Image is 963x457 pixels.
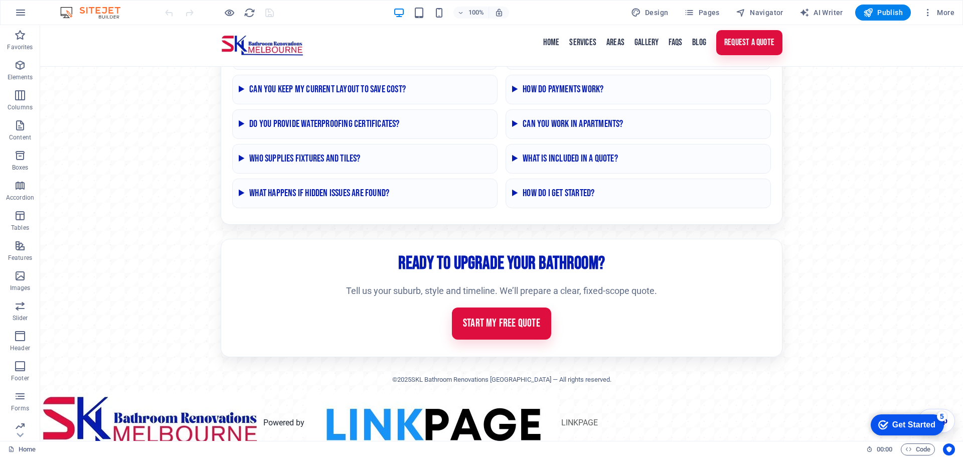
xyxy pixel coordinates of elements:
[566,10,584,25] a: Areas
[9,133,31,141] p: Content
[8,103,33,111] p: Columns
[199,56,451,73] summary: Can you keep my current layout to save cost?
[10,284,31,292] p: Images
[676,5,742,30] a: Request a Quote
[199,125,451,142] summary: Who supplies fixtures and tiles?
[878,384,915,408] button: Back to top
[884,445,885,453] span: :
[472,160,724,177] summary: How do I get started?
[453,7,489,19] button: 100%
[863,8,903,18] span: Publish
[13,314,28,322] p: Slider
[192,225,731,252] h2: Ready to Upgrade Your Bathroom?
[736,8,783,18] span: Navigator
[241,258,682,273] p: Tell us your suburb, style and timeline. We’ll prepare a clear, fixed-scope quote.
[7,43,33,51] p: Favorites
[8,443,36,455] a: Click to cancel selection. Double-click to open Pages
[223,393,264,403] span: Powered by
[732,5,787,21] button: Navigator
[627,5,673,21] button: Design
[877,443,892,455] span: 00 00
[631,8,669,18] span: Design
[495,8,504,17] i: On resize automatically adjust zoom level to fit chosen device.
[58,7,133,19] img: Editor Logo
[472,125,724,142] summary: What is included in a quote?
[866,443,893,455] h6: Session time
[472,56,724,73] summary: How do payments work?
[244,7,255,19] i: Reload page
[6,194,34,202] p: Accordion
[799,8,843,18] span: AI Writer
[412,282,511,315] a: Start My Free Quote
[11,224,29,232] p: Tables
[72,2,82,12] div: 5
[627,5,673,21] div: Design (Ctrl+Alt+Y)
[357,351,371,358] span: 2025
[199,160,451,177] summary: What happens if hidden issues are found?
[266,369,517,428] img: LINKPAGE Logo
[594,10,618,25] a: Gallery
[529,10,556,25] a: Services
[901,443,935,455] button: Code
[628,10,642,25] a: FAQs
[223,7,235,19] button: Click here to leave preview mode and continue editing
[8,73,33,81] p: Elements
[10,344,30,352] p: Header
[8,254,32,262] p: Features
[919,5,958,21] button: More
[472,91,724,107] summary: Can you work in apartments?
[795,5,847,21] button: AI Writer
[6,5,79,26] div: Get Started 5 items remaining, 0% complete
[923,8,954,18] span: More
[680,5,723,21] button: Pages
[11,374,29,382] p: Footer
[199,91,451,107] summary: Do you provide waterproofing certificates?
[11,404,29,412] p: Forms
[181,9,264,32] img: SKL Bathroom Renovations Melbourne
[905,443,930,455] span: Code
[468,7,485,19] h6: 100%
[243,7,255,19] button: reload
[521,393,558,403] a: Linkpage
[684,8,719,18] span: Pages
[652,10,666,25] a: Blog
[855,5,911,21] button: Publish
[503,5,742,36] nav: Main navigation
[503,10,520,25] a: Home
[12,164,29,172] p: Boxes
[27,11,70,20] div: Get Started
[943,443,955,455] button: Usercentrics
